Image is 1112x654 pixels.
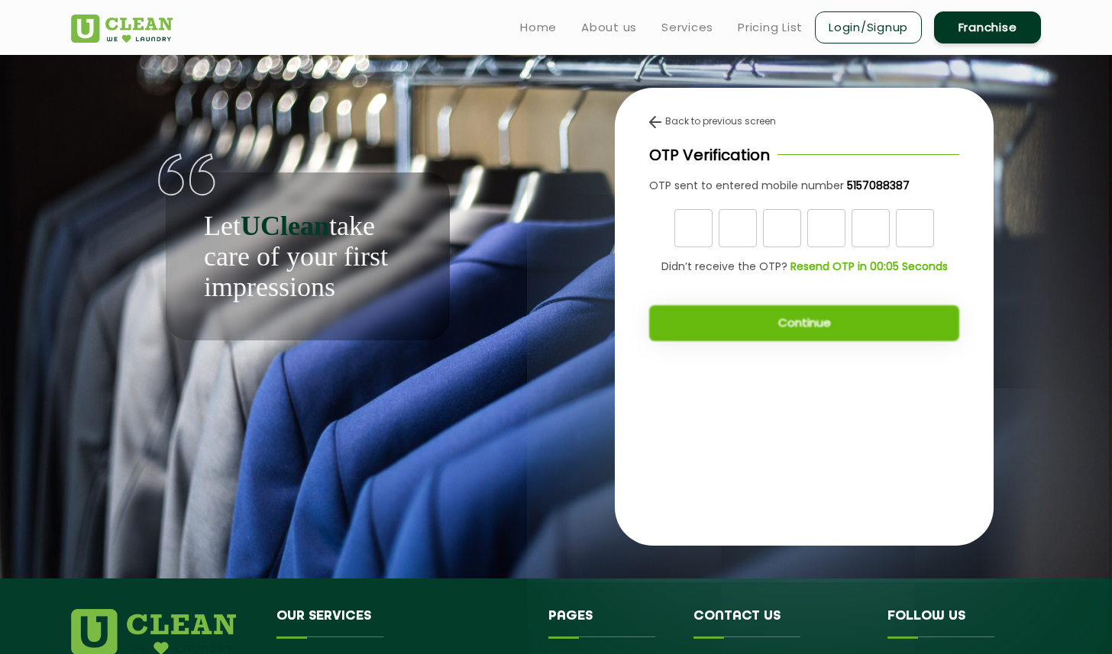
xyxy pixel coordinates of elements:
[790,259,948,274] b: Resend OTP in 00:05 Seconds
[649,114,959,128] div: Back to previous screen
[934,11,1041,43] a: Franchise
[847,178,910,193] b: 5157088387
[649,143,770,166] p: OTP Verification
[649,116,661,128] img: back-arrow.svg
[548,609,671,638] h4: Pages
[844,178,910,194] a: 5157088387
[738,18,803,37] a: Pricing List
[241,211,329,241] b: UClean
[276,609,525,638] h4: Our Services
[649,178,844,193] span: OTP sent to entered mobile number
[887,609,1022,638] h4: Follow us
[661,259,787,275] span: Didn’t receive the OTP?
[158,153,215,196] img: quote-img
[787,259,948,275] a: Resend OTP in 00:05 Seconds
[204,211,412,302] p: Let take care of your first impressions
[581,18,637,37] a: About us
[520,18,557,37] a: Home
[661,18,713,37] a: Services
[693,609,865,638] h4: Contact us
[71,14,173,43] img: UClean Laundry and Dry Cleaning
[815,11,922,43] a: Login/Signup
